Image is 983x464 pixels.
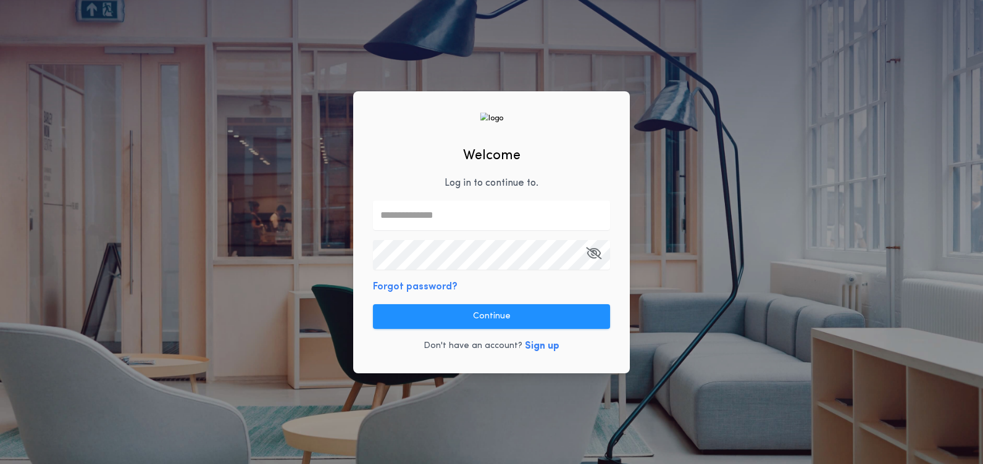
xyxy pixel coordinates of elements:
[525,339,559,354] button: Sign up
[424,340,522,352] p: Don't have an account?
[480,112,503,124] img: logo
[463,146,521,166] h2: Welcome
[445,176,538,191] p: Log in to continue to .
[373,304,610,329] button: Continue
[373,280,458,294] button: Forgot password?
